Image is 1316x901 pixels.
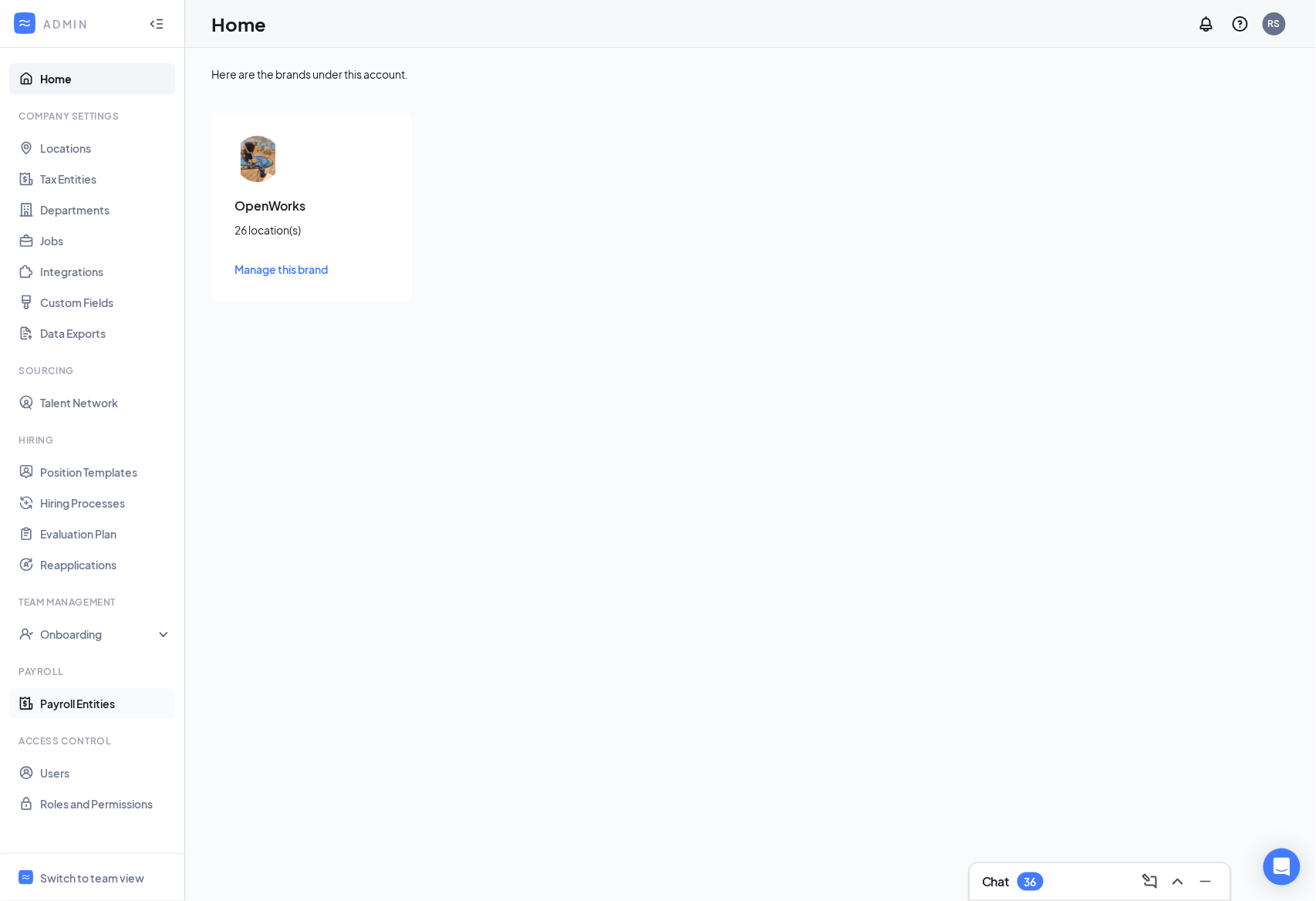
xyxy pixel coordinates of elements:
a: Integrations [40,256,172,287]
a: Data Exports [40,318,172,349]
h3: Chat [982,873,1010,890]
img: OpenWorks logo [235,136,281,182]
a: Custom Fields [40,287,172,318]
svg: ComposeMessage [1141,872,1159,891]
a: Jobs [40,225,172,256]
div: RS [1268,17,1281,30]
a: Locations [40,133,172,164]
svg: WorkstreamLogo [17,15,32,31]
button: Minimize [1193,869,1218,894]
h1: Home [211,11,266,37]
div: Onboarding [40,626,159,642]
svg: Collapse [149,16,164,32]
h3: OpenWorks [235,197,389,214]
svg: Minimize [1196,872,1215,891]
button: ChevronUp [1166,869,1190,894]
button: ComposeMessage [1138,869,1162,894]
div: 36 [1024,876,1037,889]
div: 26 location(s) [235,222,389,238]
a: Home [40,63,172,94]
a: Roles and Permissions [40,788,172,819]
div: Company Settings [19,110,169,123]
svg: UserCheck [19,626,34,642]
svg: QuestionInfo [1231,15,1250,33]
div: Here are the brands under this account. [211,66,1290,82]
div: ADMIN [43,16,135,32]
div: Open Intercom Messenger [1264,849,1301,886]
a: Departments [40,194,172,225]
div: Switch to team view [40,870,144,886]
a: Payroll Entities [40,688,172,719]
a: Evaluation Plan [40,518,172,549]
div: Sourcing [19,364,169,377]
span: Manage this brand [235,262,328,276]
div: Hiring [19,434,169,447]
svg: ChevronUp [1169,872,1187,891]
a: Tax Entities [40,164,172,194]
svg: WorkstreamLogo [21,872,31,882]
a: Manage this brand [235,261,389,278]
div: Payroll [19,665,169,678]
div: Access control [19,734,169,747]
a: Talent Network [40,387,172,418]
svg: Notifications [1197,15,1216,33]
a: Hiring Processes [40,488,172,518]
a: Reapplications [40,549,172,580]
div: Team Management [19,596,169,609]
a: Position Templates [40,457,172,488]
a: Users [40,758,172,788]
